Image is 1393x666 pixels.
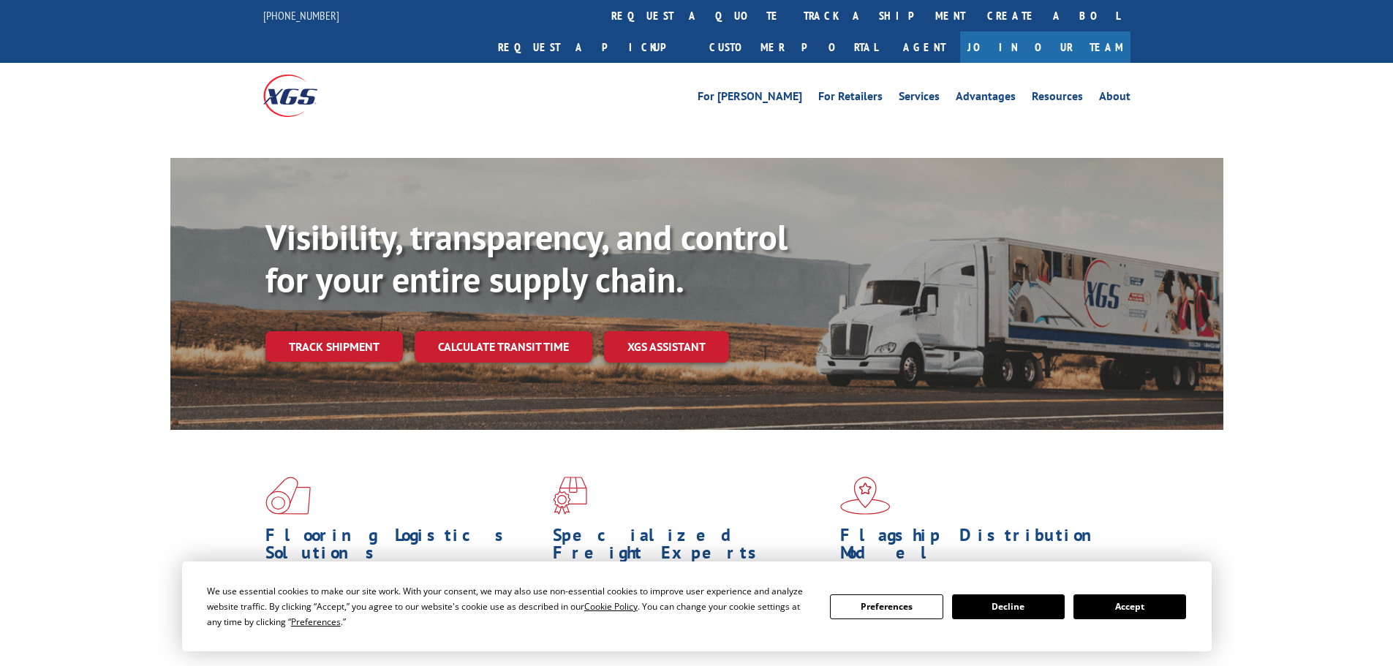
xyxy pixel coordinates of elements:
[1032,91,1083,107] a: Resources
[818,91,883,107] a: For Retailers
[263,8,339,23] a: [PHONE_NUMBER]
[553,526,829,569] h1: Specialized Freight Experts
[960,31,1130,63] a: Join Our Team
[265,526,542,569] h1: Flooring Logistics Solutions
[487,31,698,63] a: Request a pickup
[830,594,943,619] button: Preferences
[698,31,888,63] a: Customer Portal
[840,526,1117,569] h1: Flagship Distribution Model
[265,477,311,515] img: xgs-icon-total-supply-chain-intelligence-red
[698,91,802,107] a: For [PERSON_NAME]
[1073,594,1186,619] button: Accept
[1099,91,1130,107] a: About
[604,331,729,363] a: XGS ASSISTANT
[182,561,1212,651] div: Cookie Consent Prompt
[584,600,638,613] span: Cookie Policy
[265,214,788,302] b: Visibility, transparency, and control for your entire supply chain.
[553,477,587,515] img: xgs-icon-focused-on-flooring-red
[415,331,592,363] a: Calculate transit time
[265,331,403,362] a: Track shipment
[840,477,891,515] img: xgs-icon-flagship-distribution-model-red
[291,616,341,628] span: Preferences
[888,31,960,63] a: Agent
[952,594,1065,619] button: Decline
[207,583,812,629] div: We use essential cookies to make our site work. With your consent, we may also use non-essential ...
[956,91,1016,107] a: Advantages
[899,91,940,107] a: Services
